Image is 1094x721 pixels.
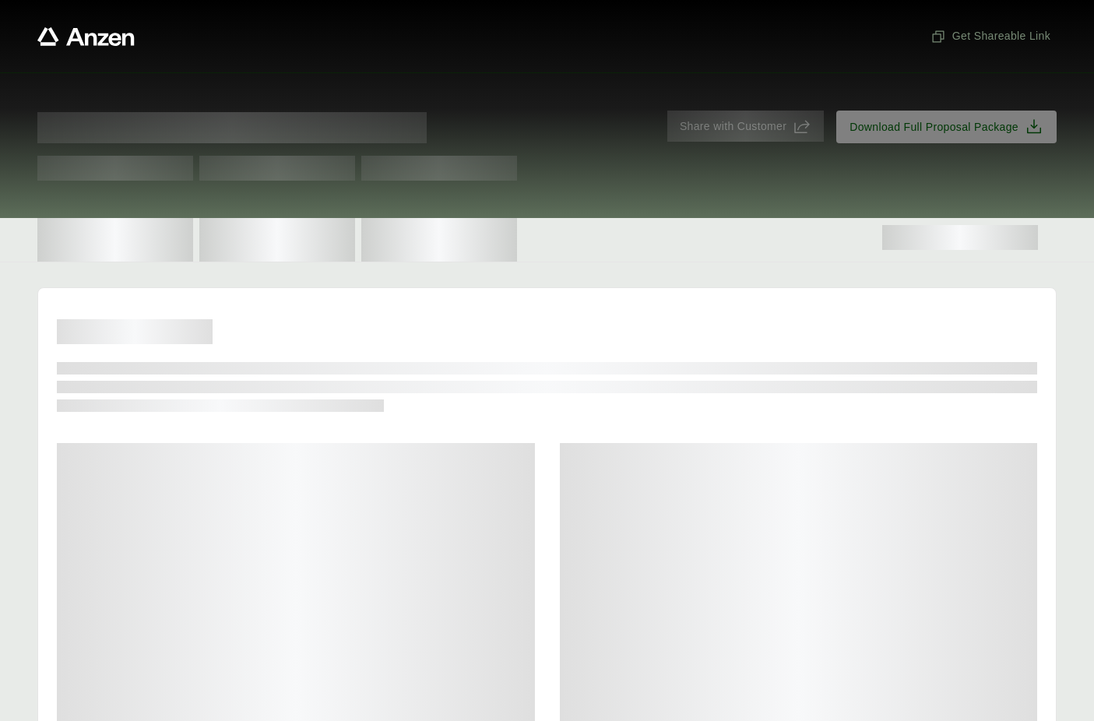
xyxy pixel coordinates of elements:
span: Share with Customer [680,118,786,135]
button: Get Shareable Link [924,22,1057,51]
span: Get Shareable Link [930,28,1050,44]
a: Anzen website [37,27,135,46]
span: Test [361,156,517,181]
span: Test [37,156,193,181]
span: Proposal for [37,112,427,143]
span: Test [199,156,355,181]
